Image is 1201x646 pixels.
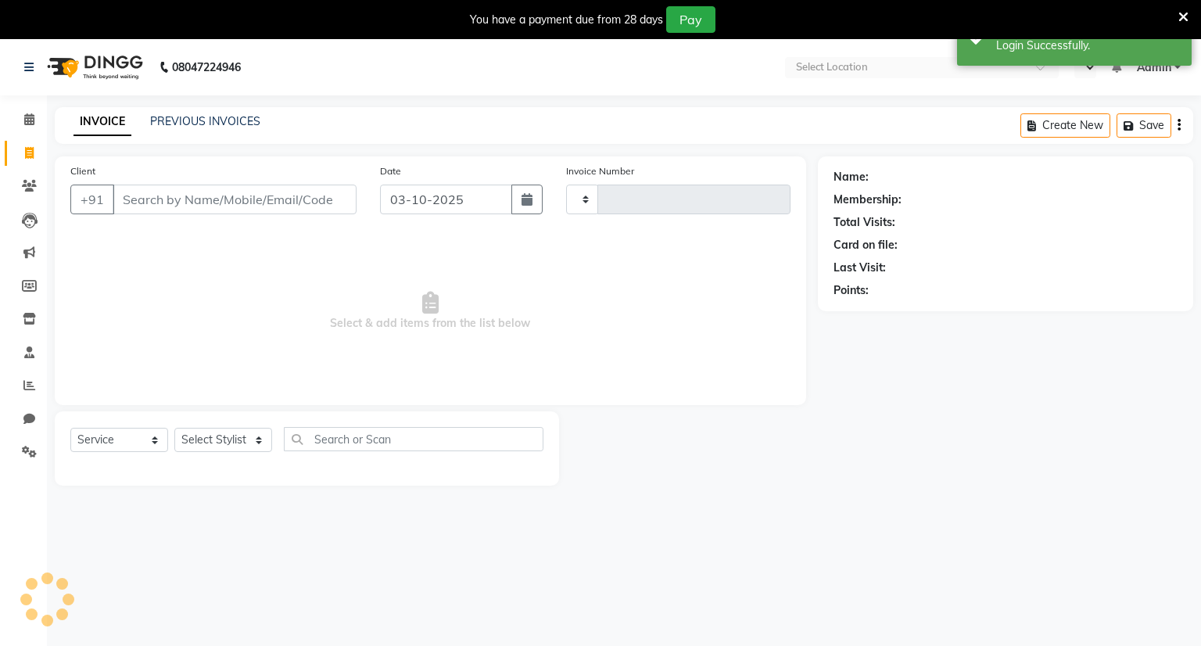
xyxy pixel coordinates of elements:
[113,185,357,214] input: Search by Name/Mobile/Email/Code
[834,282,869,299] div: Points:
[1020,113,1110,138] button: Create New
[834,260,886,276] div: Last Visit:
[834,214,895,231] div: Total Visits:
[70,233,791,389] span: Select & add items from the list below
[380,164,401,178] label: Date
[172,45,241,89] b: 08047224946
[470,12,663,28] div: You have a payment due from 28 days
[70,185,114,214] button: +91
[834,169,869,185] div: Name:
[284,427,543,451] input: Search or Scan
[73,108,131,136] a: INVOICE
[796,59,868,75] div: Select Location
[566,164,634,178] label: Invoice Number
[1117,113,1171,138] button: Save
[40,45,147,89] img: logo
[834,192,902,208] div: Membership:
[666,6,715,33] button: Pay
[996,38,1180,54] div: Login Successfully.
[1137,59,1171,76] span: Admin
[834,237,898,253] div: Card on file:
[150,114,260,128] a: PREVIOUS INVOICES
[70,164,95,178] label: Client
